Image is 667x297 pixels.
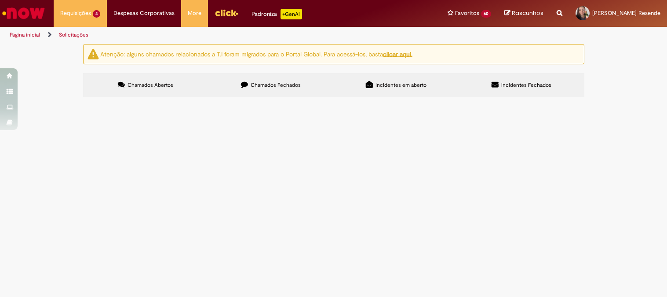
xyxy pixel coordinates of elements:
span: Requisições [60,9,91,18]
a: Rascunhos [504,9,543,18]
a: clicar aqui. [383,50,412,58]
span: Incidentes Fechados [501,82,551,89]
a: Página inicial [10,31,40,38]
span: Rascunhos [512,9,543,17]
p: +GenAi [281,9,302,19]
span: Chamados Abertos [128,82,173,89]
span: Chamados Fechados [251,82,301,89]
img: ServiceNow [1,4,46,22]
img: click_logo_yellow_360x200.png [215,6,238,19]
span: Despesas Corporativas [113,9,175,18]
a: Solicitações [59,31,88,38]
span: Incidentes em aberto [375,82,426,89]
span: 4 [93,10,100,18]
ul: Trilhas de página [7,27,438,43]
span: Favoritos [455,9,479,18]
span: [PERSON_NAME] Resende [592,9,660,17]
ng-bind-html: Atenção: alguns chamados relacionados a T.I foram migrados para o Portal Global. Para acessá-los,... [100,50,412,58]
div: Padroniza [251,9,302,19]
span: 60 [481,10,491,18]
span: More [188,9,201,18]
